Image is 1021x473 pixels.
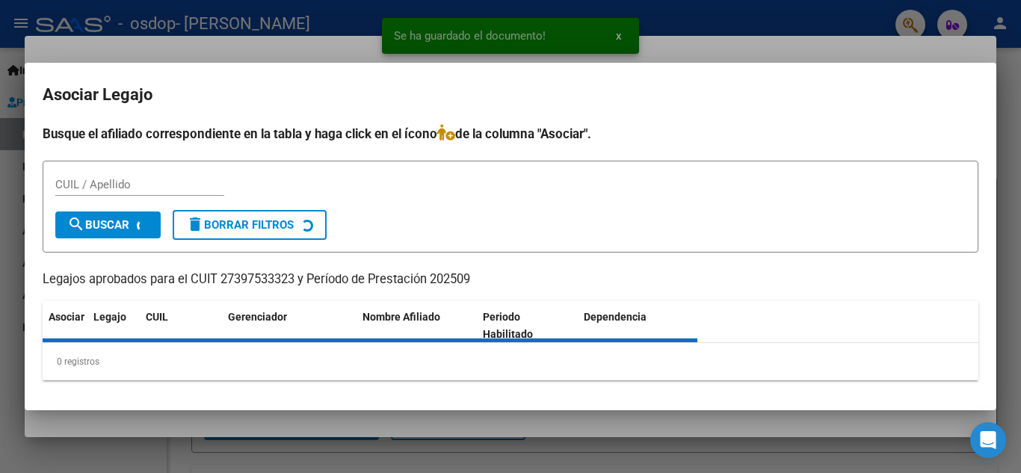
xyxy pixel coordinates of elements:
[186,215,204,233] mat-icon: delete
[483,311,533,340] span: Periodo Habilitado
[173,210,327,240] button: Borrar Filtros
[43,343,978,380] div: 0 registros
[140,301,222,350] datatable-header-cell: CUIL
[584,311,647,323] span: Dependencia
[363,311,440,323] span: Nombre Afiliado
[970,422,1006,458] div: Open Intercom Messenger
[43,124,978,143] h4: Busque el afiliado correspondiente en la tabla y haga click en el ícono de la columna "Asociar".
[55,211,161,238] button: Buscar
[87,301,140,350] datatable-header-cell: Legajo
[222,301,357,350] datatable-header-cell: Gerenciador
[43,270,978,289] p: Legajos aprobados para el CUIT 27397533323 y Período de Prestación 202509
[67,215,85,233] mat-icon: search
[578,301,698,350] datatable-header-cell: Dependencia
[477,301,578,350] datatable-header-cell: Periodo Habilitado
[43,81,978,109] h2: Asociar Legajo
[93,311,126,323] span: Legajo
[186,218,294,232] span: Borrar Filtros
[49,311,84,323] span: Asociar
[357,301,477,350] datatable-header-cell: Nombre Afiliado
[43,301,87,350] datatable-header-cell: Asociar
[146,311,168,323] span: CUIL
[67,218,129,232] span: Buscar
[228,311,287,323] span: Gerenciador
